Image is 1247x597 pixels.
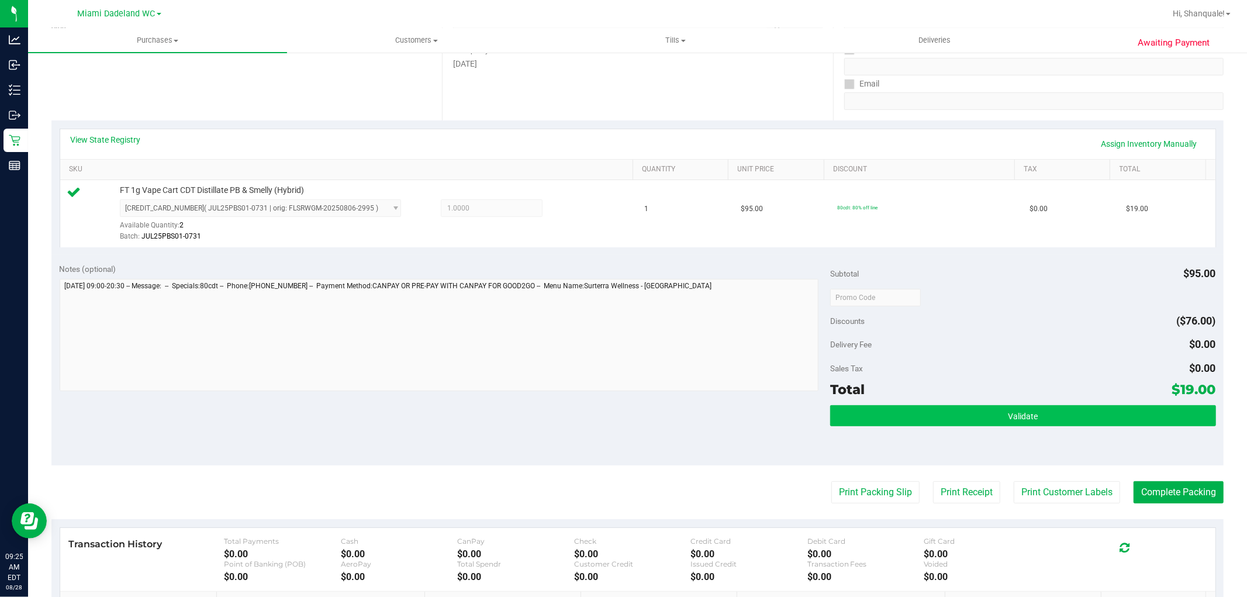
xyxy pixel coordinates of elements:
inline-svg: Retail [9,134,20,146]
a: SKU [69,165,628,174]
div: Total Payments [224,537,340,546]
span: $19.00 [1172,381,1216,398]
a: Deliveries [805,28,1064,53]
div: AeroPay [341,560,457,568]
a: View State Registry [71,134,141,146]
span: Awaiting Payment [1138,36,1210,50]
span: Batch: [120,232,140,240]
span: Deliveries [903,35,966,46]
span: JUL25PBS01-0731 [141,232,201,240]
div: $0.00 [341,548,457,560]
div: CanPay [457,537,574,546]
button: Validate [830,405,1215,426]
span: Miami Dadeland WC [78,9,156,19]
button: Complete Packing [1134,481,1224,503]
div: Issued Credit [690,560,807,568]
inline-svg: Outbound [9,109,20,121]
div: Debit Card [807,537,924,546]
p: 08/28 [5,583,23,592]
span: 2 [179,221,184,229]
span: Validate [1008,412,1038,421]
span: 80cdt: 80% off line [837,205,878,210]
a: Total [1120,165,1201,174]
inline-svg: Inbound [9,59,20,71]
p: 09:25 AM EDT [5,551,23,583]
span: $19.00 [1126,203,1148,215]
div: Point of Banking (POB) [224,560,340,568]
span: Hi, Shanquale! [1173,9,1225,18]
span: $0.00 [1190,362,1216,374]
a: Quantity [642,165,724,174]
div: Available Quantity: [120,217,416,240]
div: Credit Card [690,537,807,546]
span: Subtotal [830,269,859,278]
a: Tax [1024,165,1106,174]
a: Customers [287,28,546,53]
label: Email [844,75,880,92]
div: $0.00 [457,548,574,560]
span: Customers [288,35,545,46]
div: Cash [341,537,457,546]
inline-svg: Reports [9,160,20,171]
iframe: Resource center [12,503,47,539]
a: Tills [546,28,805,53]
a: Assign Inventory Manually [1094,134,1205,154]
span: 1 [645,203,649,215]
span: Total [830,381,865,398]
div: $0.00 [690,571,807,582]
div: Check [574,537,690,546]
span: ($76.00) [1177,315,1216,327]
span: Discounts [830,310,865,332]
div: Customer Credit [574,560,690,568]
a: Unit Price [738,165,820,174]
input: Format: (999) 999-9999 [844,58,1224,75]
span: Purchases [28,35,287,46]
div: $0.00 [690,548,807,560]
inline-svg: Analytics [9,34,20,46]
a: Discount [833,165,1010,174]
span: $95.00 [1184,267,1216,279]
span: Sales Tax [830,364,863,373]
span: Notes (optional) [60,264,116,274]
button: Print Receipt [933,481,1000,503]
div: $0.00 [924,548,1040,560]
div: $0.00 [574,571,690,582]
input: Promo Code [830,289,921,306]
div: Gift Card [924,537,1040,546]
span: $0.00 [1030,203,1048,215]
div: Total Spendr [457,560,574,568]
span: Delivery Fee [830,340,872,349]
inline-svg: Inventory [9,84,20,96]
div: $0.00 [807,548,924,560]
div: Transaction Fees [807,560,924,568]
span: FT 1g Vape Cart CDT Distillate PB & Smelly (Hybrid) [120,185,304,196]
button: Print Packing Slip [831,481,920,503]
button: Print Customer Labels [1014,481,1120,503]
div: $0.00 [224,548,340,560]
div: $0.00 [224,571,340,582]
div: $0.00 [574,548,690,560]
span: Tills [547,35,804,46]
div: $0.00 [457,571,574,582]
span: $95.00 [741,203,763,215]
div: $0.00 [341,571,457,582]
span: $0.00 [1190,338,1216,350]
div: $0.00 [807,571,924,582]
div: $0.00 [924,571,1040,582]
div: [DATE] [453,58,822,70]
a: Purchases [28,28,287,53]
div: Voided [924,560,1040,568]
